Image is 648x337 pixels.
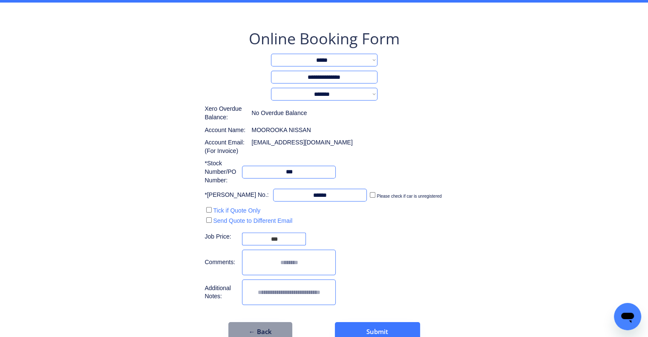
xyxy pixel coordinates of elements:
[249,28,400,49] div: Online Booking Form
[204,159,238,184] div: *Stock Number/PO Number:
[251,109,307,118] div: No Overdue Balance
[204,258,238,267] div: Comments:
[377,194,441,199] label: Please check if car is unregistered
[204,138,247,155] div: Account Email: (For Invoice)
[213,217,292,224] label: Send Quote to Different Email
[251,138,352,147] div: [EMAIL_ADDRESS][DOMAIN_NAME]
[204,105,247,121] div: Xero Overdue Balance:
[251,126,311,135] div: MOOROOKA NISSAN
[614,303,641,330] iframe: Button to launch messaging window
[204,233,238,241] div: Job Price:
[213,207,260,214] label: Tick if Quote Only
[204,191,268,199] div: *[PERSON_NAME] No.:
[204,126,247,135] div: Account Name:
[204,284,238,301] div: Additional Notes:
